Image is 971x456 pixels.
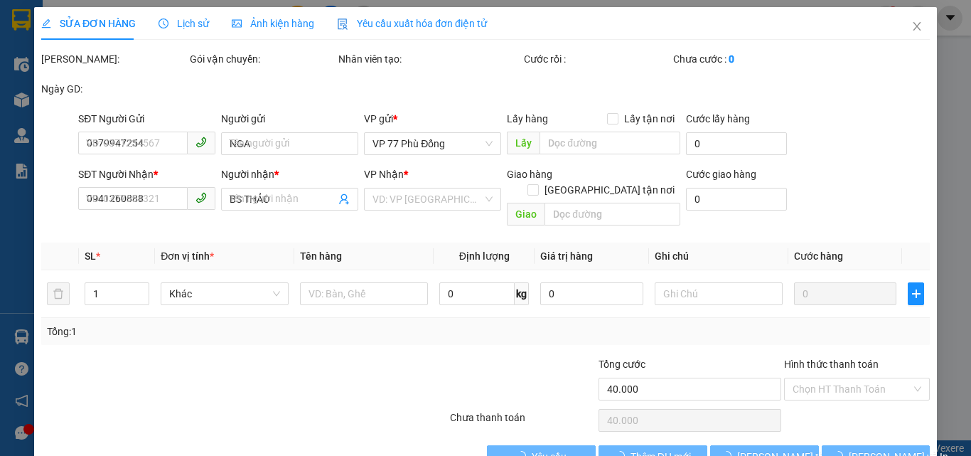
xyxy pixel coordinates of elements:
span: Lấy tận nơi [618,111,680,127]
div: Chưa cước : [672,51,818,67]
span: phone [195,137,207,148]
b: Công ty TNHH Trọng Hiếu Phú Thọ - Nam Cường Limousine [173,16,555,55]
div: Cước rồi : [524,51,670,67]
span: Tổng cước [599,359,645,370]
span: Khác [169,283,280,304]
li: Số nhà [STREET_ADDRESS][PERSON_NAME] [133,60,594,78]
input: Dọc đường [540,132,680,154]
span: Lấy hàng [507,113,548,124]
span: Giá trị hàng [540,250,593,262]
input: VD: Bàn, Ghế [300,282,428,305]
div: Ngày GD: [41,81,187,97]
b: 0 [728,53,734,65]
div: Gói vận chuyển: [190,51,336,67]
span: close [911,21,923,32]
button: Close [897,7,937,47]
input: Ghi Chú [655,282,783,305]
div: Người gửi [221,111,358,127]
span: VP Nhận [364,169,404,180]
input: 0 [794,282,896,305]
span: Định lượng [458,250,509,262]
div: [PERSON_NAME]: [41,51,187,67]
span: Đơn vị tính [161,250,214,262]
label: Hình thức thanh toán [784,359,879,370]
span: Tên hàng [300,250,342,262]
span: [GEOGRAPHIC_DATA] tận nơi [538,182,680,198]
span: SL [85,250,96,262]
span: plus [908,288,923,299]
span: edit [41,18,51,28]
span: Giao hàng [507,169,552,180]
label: Cước lấy hàng [685,113,749,124]
span: Lấy [507,132,540,154]
li: Hotline: 1900400028 [133,78,594,95]
span: clock-circle [159,18,168,28]
span: Yêu cầu xuất hóa đơn điện tử [337,18,487,29]
div: Chưa thanh toán [449,410,597,435]
input: Cước giao hàng [685,188,787,211]
span: kg [515,282,529,305]
div: SĐT Người Nhận [78,166,215,182]
div: Nhân viên tạo: [338,51,521,67]
span: Lịch sử [159,18,209,29]
div: VP gửi [364,111,501,127]
img: icon [337,18,348,30]
span: phone [195,192,207,203]
div: Tổng: 1 [47,324,376,339]
span: Cước hàng [794,250,843,262]
span: picture [232,18,242,28]
span: Ảnh kiện hàng [232,18,314,29]
span: Giao [507,203,544,226]
div: SĐT Người Gửi [78,111,215,127]
div: Người nhận [221,166,358,182]
th: Ghi chú [649,243,788,270]
button: delete [47,282,70,305]
button: plus [908,282,924,305]
span: SỬA ĐƠN HÀNG [41,18,136,29]
span: VP 77 Phù Đổng [372,133,493,154]
label: Cước giao hàng [685,169,756,180]
span: user-add [338,193,350,205]
input: Cước lấy hàng [685,132,787,155]
input: Dọc đường [544,203,680,226]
